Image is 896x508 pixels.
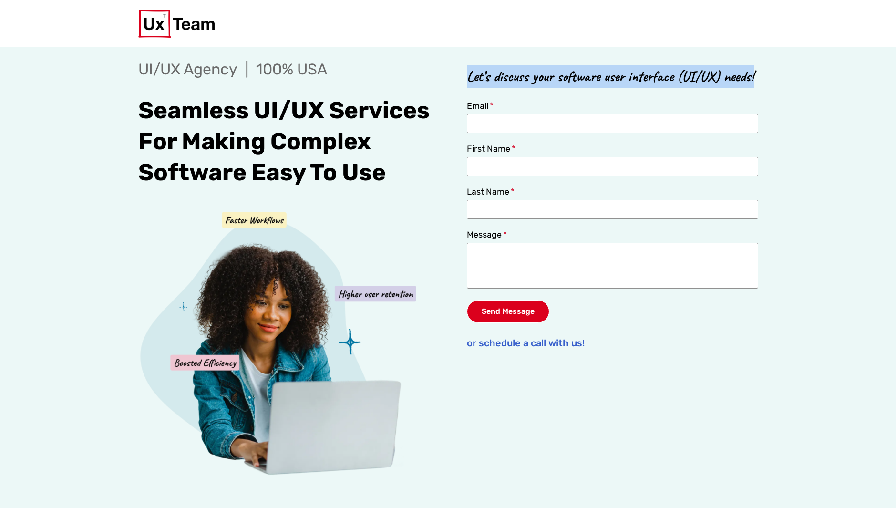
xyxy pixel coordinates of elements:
[467,338,585,348] span: or schedule a call with us!
[848,462,896,508] iframe: Chat Widget
[467,230,507,243] label: Message
[138,10,215,38] img: UX Team
[138,95,440,188] h1: Seamless UI/UX Services For Making Complex Software Easy To Use
[467,102,494,114] label: Email
[467,331,585,355] a: or schedule a call with us!
[138,58,440,81] p: UI/UX Agency | 100% USA
[467,187,515,200] label: Last Name
[467,145,516,157] label: First Name
[467,102,758,334] form: Contact Us
[467,65,758,88] p: Let’s discuss your software user interface (UI/UX) needs!
[467,300,549,323] button: Send Message
[482,308,535,315] span: Send Message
